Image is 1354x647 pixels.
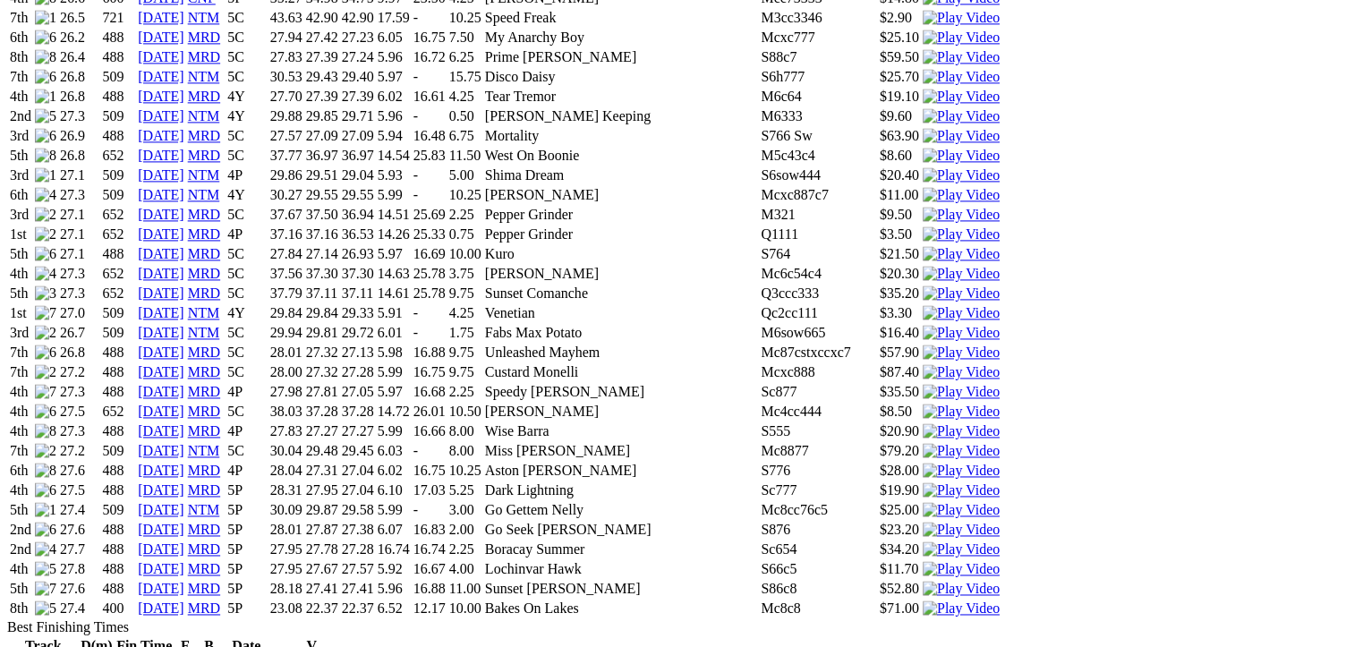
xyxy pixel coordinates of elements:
[879,48,920,66] td: $59.50
[188,581,220,596] a: MRD
[760,166,855,184] td: S6sow444
[923,522,1000,538] img: Play Video
[413,147,447,165] td: 25.83
[188,463,220,478] a: MRD
[138,463,184,478] a: [DATE]
[35,305,56,321] img: 7
[35,325,56,341] img: 2
[138,443,184,458] a: [DATE]
[923,305,1000,321] img: Play Video
[923,581,1000,597] img: Play Video
[138,30,184,45] a: [DATE]
[760,186,855,204] td: Mcxc887c7
[138,541,184,557] a: [DATE]
[413,107,447,125] td: -
[59,226,100,243] td: 27.1
[35,148,56,164] img: 8
[923,69,1000,85] img: Play Video
[484,186,759,204] td: [PERSON_NAME]
[269,48,303,66] td: 27.83
[305,166,339,184] td: 29.51
[879,166,920,184] td: $20.40
[923,561,1000,576] a: View replay
[226,88,268,106] td: 4Y
[35,522,56,538] img: 6
[35,285,56,302] img: 3
[484,48,759,66] td: Prime [PERSON_NAME]
[35,581,56,597] img: 7
[102,147,136,165] td: 652
[269,186,303,204] td: 30.27
[484,9,759,27] td: Speed Freak
[188,541,220,557] a: MRD
[138,226,184,242] a: [DATE]
[188,167,220,183] a: NTM
[923,443,1000,458] a: View replay
[923,266,1000,282] img: Play Video
[9,127,32,145] td: 3rd
[413,9,447,27] td: -
[9,206,32,224] td: 3rd
[341,186,375,204] td: 29.55
[923,226,1000,243] img: Play Video
[138,581,184,596] a: [DATE]
[9,9,32,27] td: 7th
[760,9,855,27] td: M3cc3346
[35,128,56,144] img: 6
[760,127,855,145] td: S766 Sw
[35,89,56,105] img: 1
[35,30,56,46] img: 6
[226,48,268,66] td: 5C
[923,49,1000,65] img: Play Video
[923,561,1000,577] img: Play Video
[188,226,220,242] a: MRD
[377,29,411,47] td: 6.05
[138,345,184,360] a: [DATE]
[138,285,184,301] a: [DATE]
[923,522,1000,537] a: View replay
[9,186,32,204] td: 6th
[377,107,411,125] td: 5.96
[760,68,855,86] td: S6h777
[269,88,303,106] td: 27.70
[484,206,759,224] td: Pepper Grinder
[35,10,56,26] img: 1
[923,69,1000,84] a: View replay
[226,127,268,145] td: 5C
[35,49,56,65] img: 8
[923,207,1000,223] img: Play Video
[305,48,339,66] td: 27.39
[35,364,56,380] img: 2
[879,88,920,106] td: $19.10
[923,423,1000,439] img: Play Video
[138,69,184,84] a: [DATE]
[484,107,759,125] td: [PERSON_NAME] Keeping
[102,206,136,224] td: 652
[226,147,268,165] td: 5C
[413,206,447,224] td: 25.69
[35,226,56,243] img: 2
[59,88,100,106] td: 26.8
[923,49,1000,64] a: View replay
[138,384,184,399] a: [DATE]
[923,10,1000,26] img: Play Video
[448,88,482,106] td: 4.25
[377,88,411,106] td: 6.02
[35,404,56,420] img: 6
[59,186,100,204] td: 27.3
[188,207,220,222] a: MRD
[879,206,920,224] td: $9.50
[923,581,1000,596] a: View replay
[59,127,100,145] td: 26.9
[341,29,375,47] td: 27.23
[269,9,303,27] td: 43.63
[188,345,220,360] a: MRD
[923,364,1000,380] img: Play Video
[923,541,1000,558] img: Play Video
[484,147,759,165] td: West On Boonie
[923,463,1000,478] a: View replay
[923,187,1000,202] a: View replay
[879,107,920,125] td: $9.60
[138,148,184,163] a: [DATE]
[448,48,482,66] td: 6.25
